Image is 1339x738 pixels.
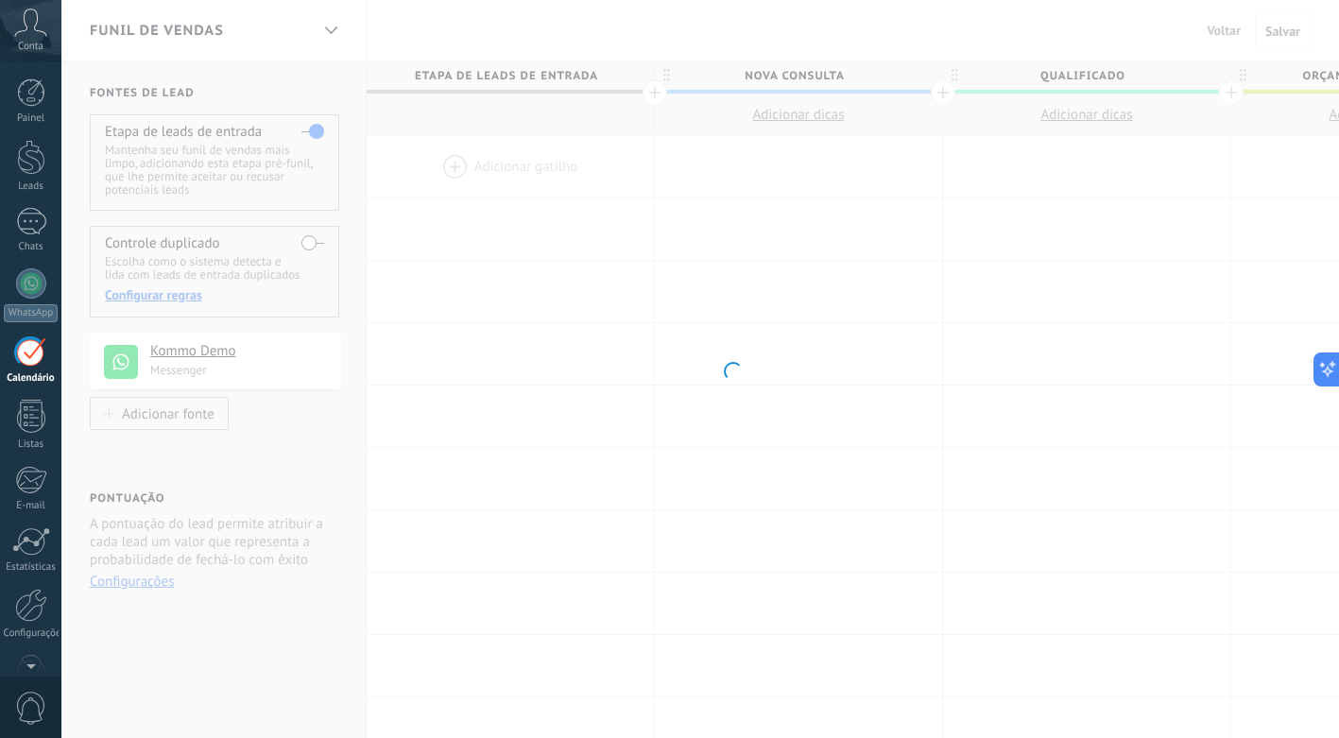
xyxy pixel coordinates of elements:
div: Estatísticas [4,561,59,574]
div: Chats [4,241,59,253]
div: Listas [4,438,59,451]
div: Configurações [4,627,59,640]
div: Calendário [4,372,59,385]
div: E-mail [4,500,59,512]
div: Leads [4,180,59,193]
span: Conta [18,41,43,53]
div: WhatsApp [4,304,58,322]
div: Painel [4,112,59,125]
